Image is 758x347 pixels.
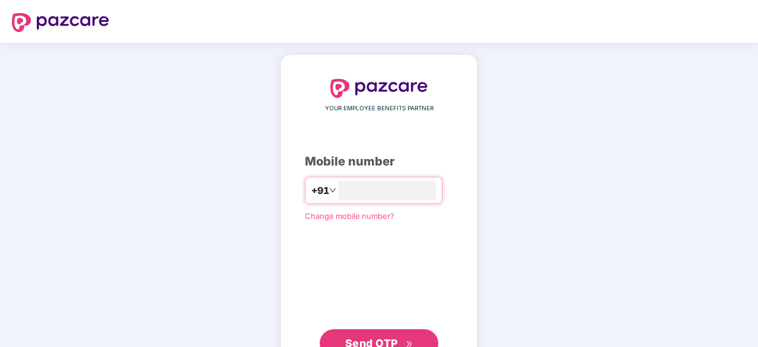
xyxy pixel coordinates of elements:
a: Change mobile number? [305,211,394,221]
span: down [329,187,336,194]
div: Mobile number [305,152,453,171]
img: logo [330,79,428,98]
span: +91 [311,183,329,198]
span: YOUR EMPLOYEE BENEFITS PARTNER [325,104,434,113]
img: logo [12,13,109,32]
